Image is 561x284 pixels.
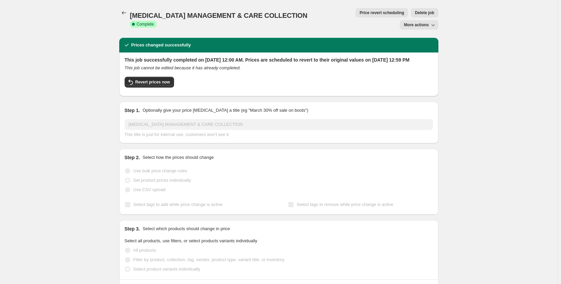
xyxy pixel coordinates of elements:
button: Price revert scheduling [355,8,408,17]
i: This job cannot be edited because it has already completed. [125,65,241,70]
input: 30% off holiday sale [125,119,433,130]
span: All products [133,248,156,253]
span: More actions [404,22,429,28]
h2: This job successfully completed on [DATE] 12:00 AM. Prices are scheduled to revert to their origi... [125,57,433,63]
span: Complete [137,22,154,27]
span: Price revert scheduling [359,10,404,15]
span: Revert prices now [135,79,170,85]
span: Select tags to add while price change is active [133,202,223,207]
p: Select which products should change in price [142,225,230,232]
h2: Prices changed successfully [131,42,191,48]
span: Use CSV upload [133,187,166,192]
span: Select product variants individually [133,267,200,272]
h2: Step 2. [125,154,140,161]
button: Revert prices now [125,77,174,87]
button: More actions [400,20,438,30]
button: Delete job [411,8,438,17]
span: This title is just for internal use, customers won't see it [125,132,229,137]
h2: Step 3. [125,225,140,232]
p: Select how the prices should change [142,154,214,161]
span: Filter by product, collection, tag, vendor, product type, variant title, or inventory [133,257,285,262]
button: Price change jobs [119,8,129,17]
h2: Step 1. [125,107,140,114]
span: Select tags to remove while price change is active [297,202,393,207]
span: [MEDICAL_DATA] MANAGEMENT & CARE COLLECTION [130,12,307,19]
span: Use bulk price change rules [133,168,187,173]
span: Set product prices individually [133,178,191,183]
span: Delete job [415,10,434,15]
p: Optionally give your price [MEDICAL_DATA] a title (eg "March 30% off sale on boots") [142,107,308,114]
span: Select all products, use filters, or select products variants individually [125,238,257,243]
